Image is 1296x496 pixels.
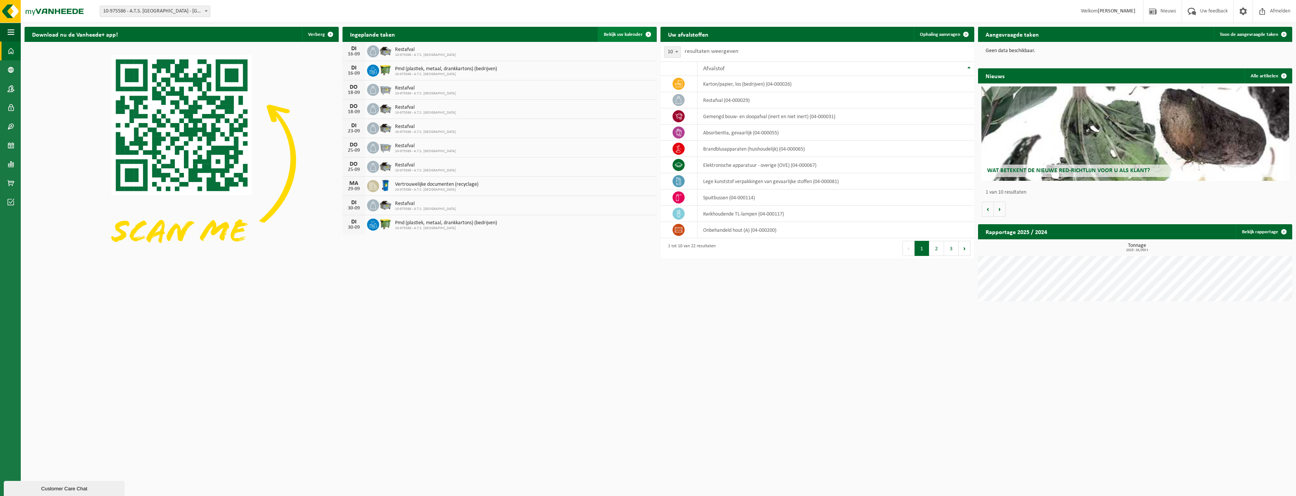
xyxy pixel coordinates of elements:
[346,71,361,76] div: 16-09
[697,189,974,206] td: spuitbussen (04-000114)
[379,63,392,76] img: WB-1100-HPE-GN-50
[395,226,497,231] span: 10-975586 - A.T.S. [GEOGRAPHIC_DATA]
[308,32,325,37] span: Verberg
[1236,224,1291,239] a: Bekijk rapportage
[395,111,456,115] span: 10-975586 - A.T.S. [GEOGRAPHIC_DATA]
[395,66,497,72] span: Pmd (plastiek, metaal, drankkartons) (bedrijven)
[4,479,126,496] iframe: chat widget
[395,105,456,111] span: Restafval
[1220,32,1278,37] span: Toon de aangevraagde taken
[395,188,478,192] span: 10-975586 - A.T.S. [GEOGRAPHIC_DATA]
[697,141,974,157] td: brandblusapparaten (huishoudelijk) (04-000065)
[346,109,361,115] div: 18-09
[346,206,361,211] div: 30-09
[346,46,361,52] div: DI
[346,65,361,71] div: DI
[346,52,361,57] div: 16-09
[379,140,392,153] img: WB-2500-GAL-GY-01
[395,85,456,91] span: Restafval
[1098,8,1136,14] strong: [PERSON_NAME]
[665,47,680,57] span: 10
[346,90,361,96] div: 18-09
[697,76,974,92] td: karton/papier, los (bedrijven) (04-000026)
[604,32,643,37] span: Bekijk uw kalender
[346,103,361,109] div: DO
[929,241,944,256] button: 2
[987,168,1150,174] span: Wat betekent de nieuwe RED-richtlijn voor u als klant?
[25,42,339,277] img: Download de VHEPlus App
[395,162,456,168] span: Restafval
[395,124,456,130] span: Restafval
[379,179,392,192] img: WB-0240-HPE-BE-09
[978,224,1055,239] h2: Rapportage 2025 / 2024
[697,92,974,108] td: restafval (04-000029)
[914,27,974,42] a: Ophaling aanvragen
[978,68,1012,83] h2: Nieuws
[986,48,1285,54] p: Geen data beschikbaar.
[346,123,361,129] div: DI
[697,108,974,125] td: gemengd bouw- en sloopafval (inert en niet inert) (04-000031)
[959,241,970,256] button: Next
[978,27,1046,42] h2: Aangevraagde taken
[379,160,392,173] img: WB-5000-GAL-GY-01
[346,84,361,90] div: DO
[703,66,725,72] span: Afvalstof
[697,125,974,141] td: absorbentia, gevaarlijk (04-000055)
[1245,68,1291,83] a: Alle artikelen
[379,198,392,211] img: WB-5000-GAL-GY-01
[664,240,716,257] div: 1 tot 10 van 22 resultaten
[982,248,1292,252] span: 2025: 26,050 t
[986,190,1288,195] p: 1 van 10 resultaten
[395,149,456,154] span: 10-975586 - A.T.S. [GEOGRAPHIC_DATA]
[379,102,392,115] img: WB-5000-GAL-GY-01
[346,186,361,192] div: 29-09
[994,202,1006,217] button: Volgende
[395,182,478,188] span: Vertrouwelijke documenten (recyclage)
[697,222,974,238] td: onbehandeld hout (A) (04-000200)
[944,241,959,256] button: 3
[346,129,361,134] div: 23-09
[395,207,456,211] span: 10-975586 - A.T.S. [GEOGRAPHIC_DATA]
[395,220,497,226] span: Pmd (plastiek, metaal, drankkartons) (bedrijven)
[25,27,125,42] h2: Download nu de Vanheede+ app!
[697,157,974,173] td: elektronische apparatuur - overige (OVE) (04-000067)
[346,148,361,153] div: 25-09
[379,217,392,230] img: WB-1100-HPE-GN-50
[395,72,497,77] span: 10-975586 - A.T.S. [GEOGRAPHIC_DATA]
[685,48,738,54] label: resultaten weergeven
[379,83,392,96] img: WB-2500-GAL-GY-01
[598,27,656,42] a: Bekijk uw kalender
[395,53,456,57] span: 10-975586 - A.T.S. [GEOGRAPHIC_DATA]
[915,241,929,256] button: 1
[379,121,392,134] img: WB-5000-GAL-GY-01
[346,219,361,225] div: DI
[100,6,210,17] span: 10-975586 - A.T.S. MERELBEKE - MERELBEKE
[395,143,456,149] span: Restafval
[395,47,456,53] span: Restafval
[660,27,716,42] h2: Uw afvalstoffen
[697,206,974,222] td: kwikhoudende TL-lampen (04-000117)
[346,225,361,230] div: 30-09
[982,243,1292,252] h3: Tonnage
[379,44,392,57] img: WB-5000-GAL-GY-01
[302,27,338,42] button: Verberg
[343,27,403,42] h2: Ingeplande taken
[1214,27,1291,42] a: Toon de aangevraagde taken
[981,86,1289,181] a: Wat betekent de nieuwe RED-richtlijn voor u als klant?
[697,173,974,189] td: lege kunststof verpakkingen van gevaarlijke stoffen (04-000081)
[982,202,994,217] button: Vorige
[346,167,361,173] div: 25-09
[920,32,960,37] span: Ophaling aanvragen
[395,168,456,173] span: 10-975586 - A.T.S. [GEOGRAPHIC_DATA]
[903,241,915,256] button: Previous
[346,142,361,148] div: DO
[395,91,456,96] span: 10-975586 - A.T.S. [GEOGRAPHIC_DATA]
[395,130,456,134] span: 10-975586 - A.T.S. [GEOGRAPHIC_DATA]
[346,180,361,186] div: MA
[346,200,361,206] div: DI
[346,161,361,167] div: DO
[395,201,456,207] span: Restafval
[664,46,681,58] span: 10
